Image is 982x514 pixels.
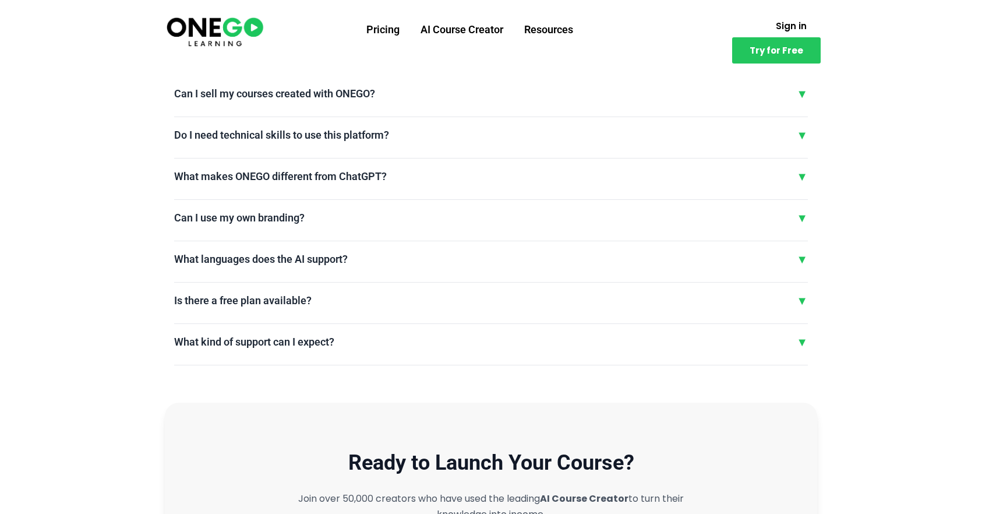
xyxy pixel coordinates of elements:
[796,333,808,351] div: ▼
[174,128,389,142] h3: Do I need technical skills to use this platform?
[796,209,808,227] div: ▼
[356,15,410,45] a: Pricing
[796,85,808,103] div: ▼
[540,492,628,505] strong: AI Course Creator
[796,292,808,309] div: ▼
[174,449,808,477] h2: Ready to Launch Your Course?
[776,22,807,30] span: Sign in
[762,15,821,37] a: Sign in
[514,15,584,45] a: Resources
[174,294,312,307] h3: Is there a free plan available?
[174,252,348,266] h3: What languages does the AI support?
[796,251,808,268] div: ▼
[174,211,305,224] h3: Can I use my own branding?
[174,335,334,348] h3: What kind of support can I expect?
[174,87,375,100] h3: Can I sell my courses created with ONEGO?
[174,170,387,183] h3: What makes ONEGO different from ChatGPT?
[796,168,808,185] div: ▼
[750,46,803,55] span: Try for Free
[410,15,514,45] a: AI Course Creator
[732,37,821,64] a: Try for Free
[796,126,808,144] div: ▼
